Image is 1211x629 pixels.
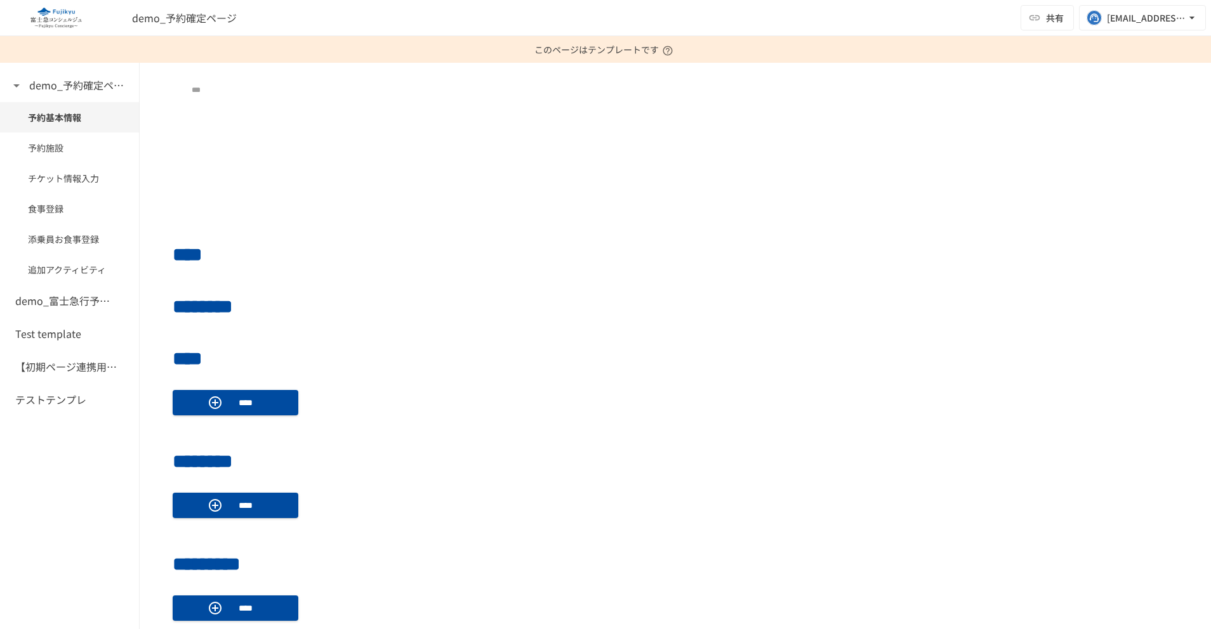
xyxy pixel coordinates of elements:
[29,77,131,94] h6: demo_予約確定ページ
[15,359,117,375] h6: 【初期ページ連携用】SFAの会社から連携
[15,8,96,28] img: eQeGXtYPV2fEKIA3pizDiVdzO5gJTl2ahLbsPaD2E4R
[1021,5,1074,30] button: 共有
[132,10,237,25] span: demo_予約確定ページ
[1046,11,1064,25] span: 共有
[28,202,111,216] span: 食事登録
[15,326,81,342] h6: Test template
[1079,5,1206,30] button: [EMAIL_ADDRESS][DOMAIN_NAME]
[28,171,111,185] span: チケット情報入力
[28,263,111,276] span: 追加アクティビティ
[15,392,86,408] h6: テストテンプレ
[1107,10,1186,26] div: [EMAIL_ADDRESS][DOMAIN_NAME]
[534,36,677,63] p: このページはテンプレートです
[28,141,111,155] span: 予約施設
[28,110,111,124] span: 予約基本情報
[15,293,117,309] h6: demo_富士急行予約詳細入力ページ
[28,232,111,246] span: 添乗員お食事登録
